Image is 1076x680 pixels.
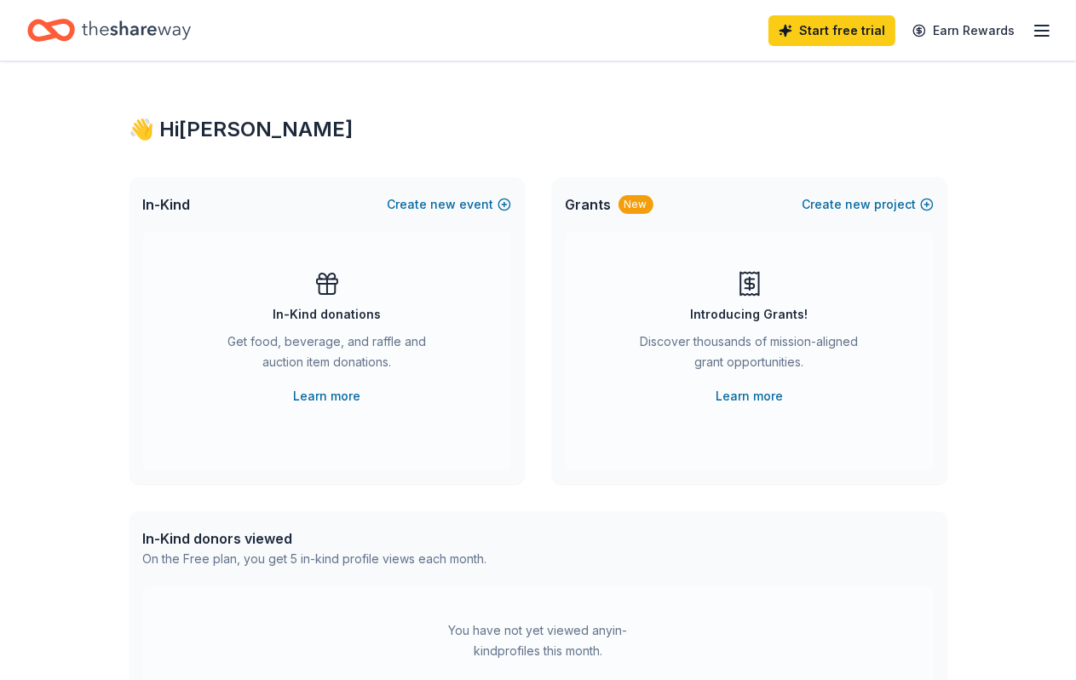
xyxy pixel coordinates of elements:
a: Start free trial [768,15,895,46]
div: On the Free plan, you get 5 in-kind profile views each month. [143,549,487,569]
div: New [619,195,653,214]
span: Grants [566,194,612,215]
div: You have not yet viewed any in-kind profiles this month. [432,620,645,661]
button: Createnewevent [388,194,511,215]
a: Home [27,10,191,50]
span: new [431,194,457,215]
span: In-Kind [143,194,191,215]
div: Get food, beverage, and raffle and auction item donations. [211,331,443,379]
a: Learn more [716,386,783,406]
div: Introducing Grants! [691,304,808,325]
div: 👋 Hi [PERSON_NAME] [129,116,947,143]
span: new [846,194,872,215]
div: In-Kind donations [273,304,381,325]
button: Createnewproject [803,194,934,215]
div: Discover thousands of mission-aligned grant opportunities. [634,331,866,379]
a: Learn more [293,386,360,406]
div: In-Kind donors viewed [143,528,487,549]
a: Earn Rewards [902,15,1025,46]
